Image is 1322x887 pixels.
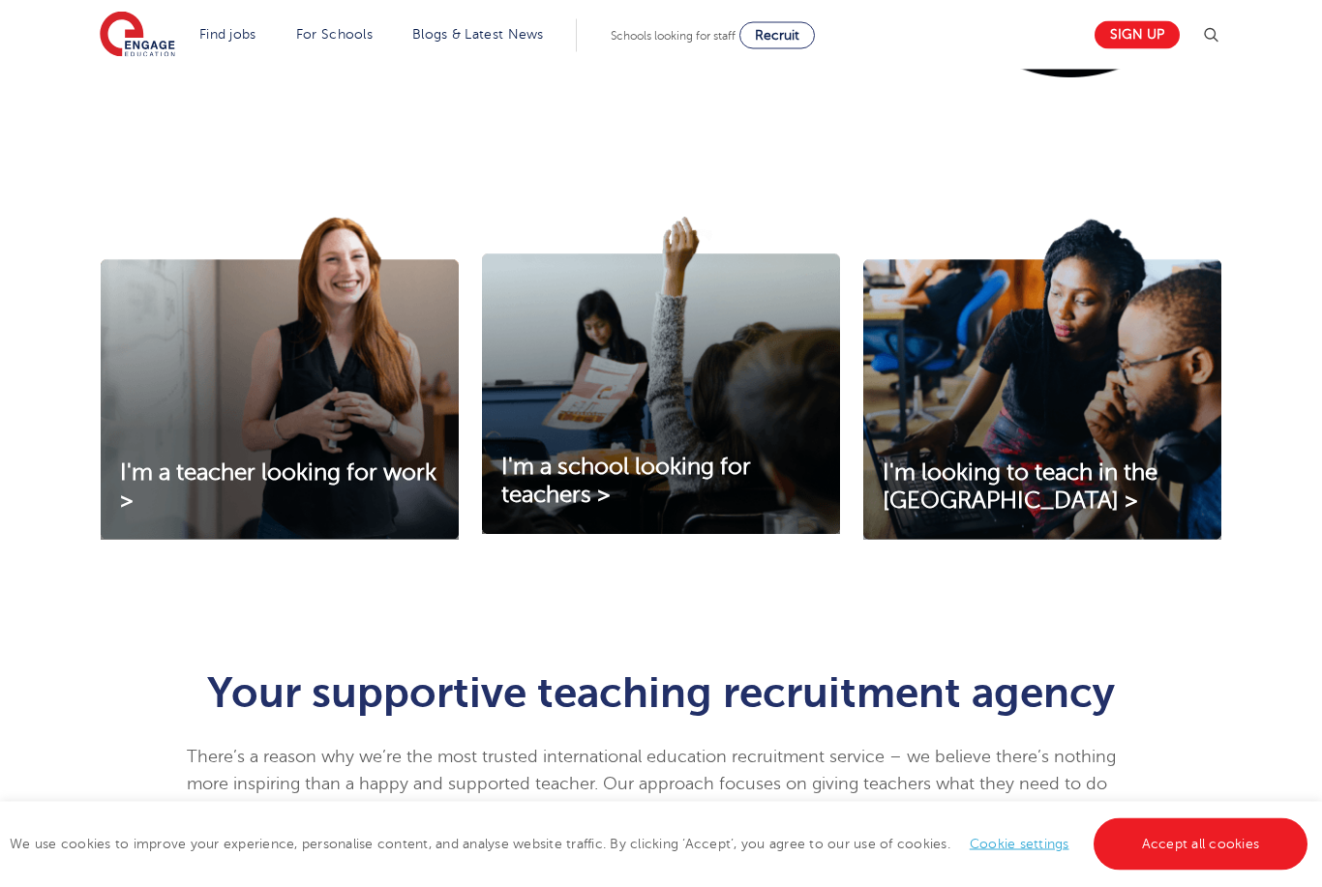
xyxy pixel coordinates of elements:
span: Schools looking for staff [611,29,736,43]
a: Accept all cookies [1094,818,1308,871]
a: Sign up [1095,21,1180,49]
a: I'm a teacher looking for work > [101,460,459,517]
img: I'm a school looking for teachers [482,218,840,535]
a: Recruit [739,22,815,49]
img: I'm a teacher looking for work [101,218,459,541]
a: Find jobs [199,27,256,42]
span: We use cookies to improve your experience, personalise content, and analyse website traffic. By c... [10,837,1312,851]
a: For Schools [296,27,373,42]
span: Recruit [755,28,799,43]
span: There’s a reason why we’re the most trusted international education recruitment service – we beli... [187,748,1121,848]
a: Cookie settings [970,837,1069,851]
a: I'm a school looking for teachers > [482,455,840,511]
span: I'm looking to teach in the [GEOGRAPHIC_DATA] > [883,460,1157,515]
a: I'm looking to teach in the [GEOGRAPHIC_DATA] > [863,460,1221,517]
img: Engage Education [100,12,175,60]
span: I'm a school looking for teachers > [501,455,751,509]
span: I'm a teacher looking for work > [120,460,436,515]
a: Blogs & Latest News [412,27,544,42]
h1: Your supportive teaching recruitment agency [187,672,1136,715]
img: I'm looking to teach in the UK [863,218,1221,541]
